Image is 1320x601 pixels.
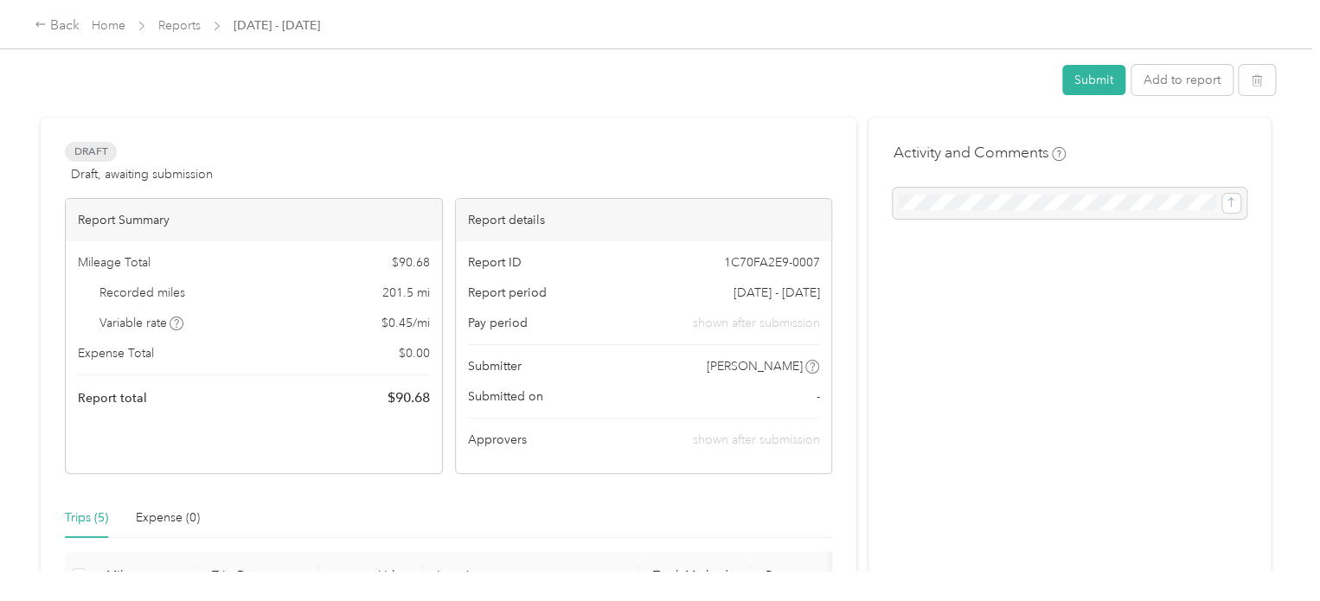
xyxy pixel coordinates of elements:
span: Submitter [468,357,522,375]
span: Pay period [468,314,528,332]
span: $ 0.00 [399,344,430,362]
button: Submit [1062,65,1125,95]
th: Location [423,552,639,599]
span: - [816,387,819,406]
button: Add to report [1131,65,1233,95]
div: Report details [456,199,832,241]
span: [DATE] - [DATE] [234,16,320,35]
a: Reports [158,18,201,33]
span: Expense Total [78,344,154,362]
iframe: Everlance-gr Chat Button Frame [1223,504,1320,601]
span: Report period [468,284,547,302]
span: 201.5 mi [382,284,430,302]
span: $ 0.45 / mi [381,314,430,332]
div: Expense (0) [136,508,200,527]
th: Track Method [639,552,752,599]
span: Recorded miles [99,284,185,302]
th: Trip Date [198,552,319,599]
span: Mileage Total [78,253,151,272]
span: $ 90.68 [388,387,430,408]
span: 1C70FA2E9-0007 [723,253,819,272]
th: Purpose [752,552,881,599]
div: Back [35,16,80,36]
div: Trips (5) [65,508,108,527]
span: Approvers [468,431,527,449]
span: Draft [65,142,117,162]
h4: Activity and Comments [893,142,1066,163]
span: Report ID [468,253,522,272]
span: $ 90.68 [392,253,430,272]
a: Home [92,18,125,33]
span: shown after submission [692,432,819,447]
span: Variable rate [99,314,184,332]
div: Report Summary [66,199,442,241]
th: Value [319,552,423,599]
span: Submitted on [468,387,543,406]
span: [DATE] - [DATE] [733,284,819,302]
span: [PERSON_NAME] [707,357,803,375]
span: Report total [78,389,147,407]
span: Draft, awaiting submission [71,165,213,183]
span: shown after submission [692,314,819,332]
th: Miles [93,552,198,599]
